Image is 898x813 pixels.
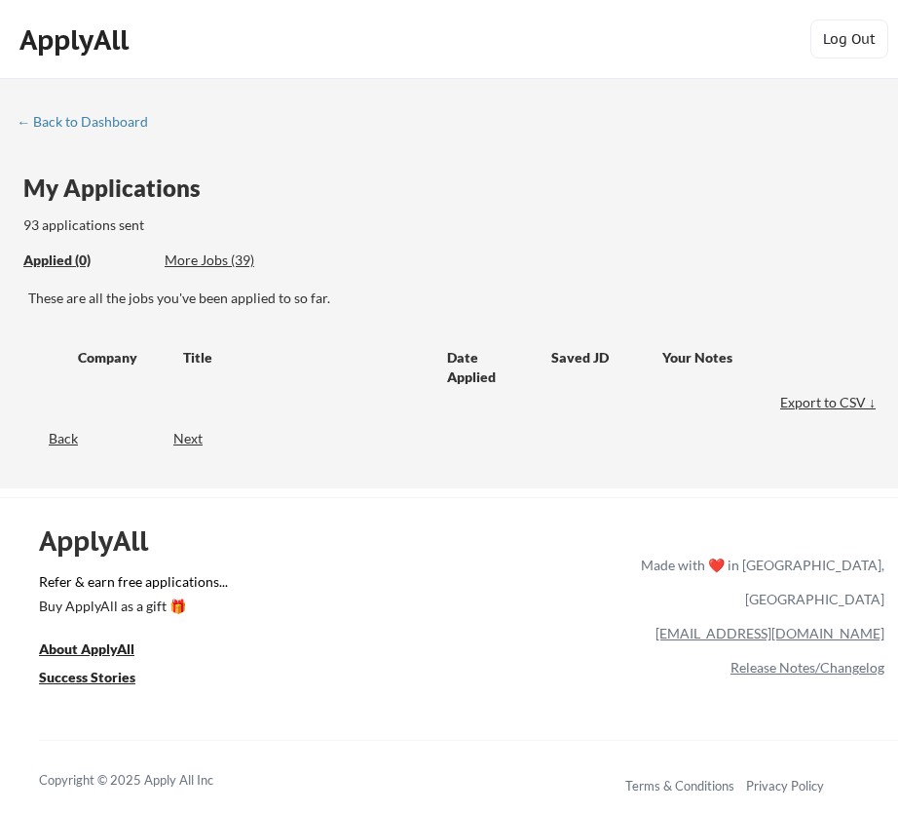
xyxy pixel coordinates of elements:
[655,625,884,641] a: [EMAIL_ADDRESS][DOMAIN_NAME]
[23,251,150,270] div: Applied (0)
[633,548,884,616] div: Made with ❤️ in [GEOGRAPHIC_DATA], [GEOGRAPHIC_DATA]
[183,348,429,368] div: Title
[173,429,225,448] div: Next
[78,348,166,368] div: Company
[39,669,135,685] u: Success Stories
[23,215,400,235] div: 93 applications sent
[23,176,216,200] div: My Applications
[730,659,884,676] a: Release Notes/Changelog
[662,348,863,368] div: Your Notes
[165,251,308,271] div: These are job applications we think you'd be a good fit for, but couldn't apply you to automatica...
[447,348,525,386] div: Date Applied
[39,667,162,691] a: Success Stories
[17,115,163,129] div: ← Back to Dashboard
[39,639,162,663] a: About ApplyAll
[39,524,169,558] div: ApplyAll
[39,771,263,791] div: Copyright © 2025 Apply All Inc
[19,23,134,57] div: ApplyAll
[551,339,662,374] div: Saved JD
[17,114,163,134] a: ← Back to Dashboard
[39,596,234,620] a: Buy ApplyAll as a gift 🎁
[625,778,734,794] a: Terms & Conditions
[19,429,78,448] div: Back
[39,640,134,657] u: About ApplyAll
[165,251,308,270] div: More Jobs (39)
[23,251,150,271] div: These are all the jobs you've been applied to so far.
[780,393,880,412] div: Export to CSV ↓
[39,600,234,613] div: Buy ApplyAll as a gift 🎁
[746,778,824,794] a: Privacy Policy
[39,575,234,596] a: Refer & earn free applications...
[810,19,888,58] button: Log Out
[28,289,880,308] div: These are all the jobs you've been applied to so far.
